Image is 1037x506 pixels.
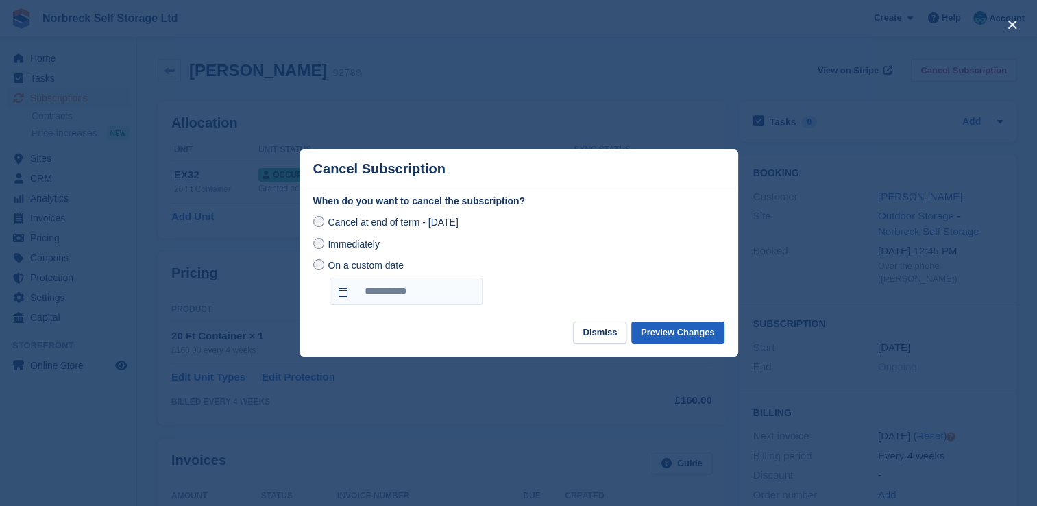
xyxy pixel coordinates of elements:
[330,278,483,305] input: On a custom date
[1001,14,1023,36] button: close
[631,322,724,344] button: Preview Changes
[313,238,324,249] input: Immediately
[328,239,379,250] span: Immediately
[313,216,324,227] input: Cancel at end of term - [DATE]
[328,217,458,228] span: Cancel at end of term - [DATE]
[313,194,724,208] label: When do you want to cancel the subscription?
[313,259,324,270] input: On a custom date
[573,322,626,344] button: Dismiss
[328,260,404,271] span: On a custom date
[313,161,446,177] p: Cancel Subscription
